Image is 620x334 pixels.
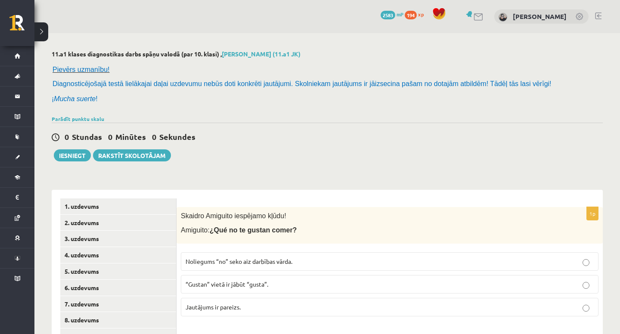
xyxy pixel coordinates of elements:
p: 1p [586,207,598,220]
input: Noliegums “no” seko aiz darbības vārda. [583,259,589,266]
span: 0 [152,132,156,142]
span: Diagnosticējošajā testā lielākajai daļai uzdevumu nebūs doti konkrēti jautājumi. Skolniekam jautā... [53,80,552,87]
input: “Gustan” vietā ir jābūt “gusta”. [583,282,589,289]
span: Noliegums “no” seko aiz darbības vārda. [186,257,292,265]
a: 8. uzdevums [60,312,176,328]
a: 5. uzdevums [60,263,176,279]
span: Minūtes [115,132,146,142]
button: Iesniegt [54,149,91,161]
span: 194 [405,11,417,19]
span: xp [418,11,424,18]
span: mP [397,11,403,18]
a: 4. uzdevums [60,247,176,263]
b: ¿Qué no te gustan comer? [210,226,297,234]
span: Stundas [72,132,102,142]
h2: 11.a1 klases diagnostikas darbs spāņu valodā (par 10. klasi) , [52,50,603,58]
a: 7. uzdevums [60,296,176,312]
span: 0 [65,132,69,142]
a: 194 xp [405,11,428,18]
span: Sekundes [159,132,195,142]
span: ¡ ! [52,95,98,102]
a: Rakstīt skolotājam [93,149,171,161]
a: 2583 mP [381,11,403,18]
a: 6. uzdevums [60,280,176,296]
i: Mucha suerte [54,95,96,102]
span: 0 [108,132,112,142]
a: Parādīt punktu skalu [52,115,104,122]
a: 2. uzdevums [60,215,176,231]
span: Pievērs uzmanību! [53,66,110,73]
span: 2583 [381,11,395,19]
a: [PERSON_NAME] (11.a1 JK) [222,50,301,58]
input: Jautājums ir pareizs. [583,305,589,312]
span: Amiguito: [181,226,297,234]
span: Skaidro Amiguito iespējamo kļūdu! [181,212,286,220]
a: [PERSON_NAME] [513,12,567,21]
a: Rīgas 1. Tālmācības vidusskola [9,15,34,37]
a: 3. uzdevums [60,231,176,247]
a: 1. uzdevums [60,198,176,214]
span: Jautājums ir pareizs. [186,303,241,311]
span: “Gustan” vietā ir jābūt “gusta”. [186,280,268,288]
img: Vaļerija Guka [499,13,507,22]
